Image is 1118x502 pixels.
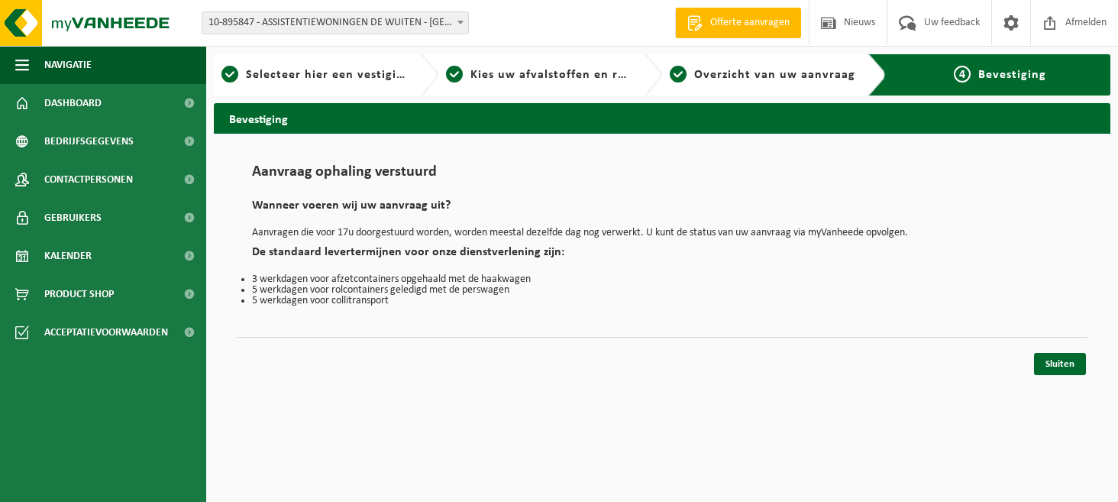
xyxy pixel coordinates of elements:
[202,12,468,34] span: 10-895847 - ASSISTENTIEWONINGEN DE WUITEN - HAMME
[694,69,855,81] span: Overzicht van uw aanvraag
[44,275,114,313] span: Product Shop
[446,66,463,83] span: 2
[252,274,1072,285] li: 3 werkdagen voor afzetcontainers opgehaald met de haakwagen
[221,66,408,84] a: 1Selecteer hier een vestiging
[246,69,411,81] span: Selecteer hier een vestiging
[44,84,102,122] span: Dashboard
[252,199,1072,220] h2: Wanneer voeren wij uw aanvraag uit?
[978,69,1046,81] span: Bevestiging
[470,69,680,81] span: Kies uw afvalstoffen en recipiënten
[1034,353,1086,375] a: Sluiten
[675,8,801,38] a: Offerte aanvragen
[214,103,1110,133] h2: Bevestiging
[44,46,92,84] span: Navigatie
[670,66,687,83] span: 3
[44,199,102,237] span: Gebruikers
[252,246,1072,267] h2: De standaard levertermijnen voor onze dienstverlening zijn:
[252,164,1072,188] h1: Aanvraag ophaling verstuurd
[252,228,1072,238] p: Aanvragen die voor 17u doorgestuurd worden, worden meestal dezelfde dag nog verwerkt. U kunt de s...
[221,66,238,83] span: 1
[252,296,1072,306] li: 5 werkdagen voor collitransport
[44,160,133,199] span: Contactpersonen
[252,285,1072,296] li: 5 werkdagen voor rolcontainers geledigd met de perswagen
[706,15,793,31] span: Offerte aanvragen
[44,237,92,275] span: Kalender
[954,66,971,83] span: 4
[44,313,168,351] span: Acceptatievoorwaarden
[202,11,469,34] span: 10-895847 - ASSISTENTIEWONINGEN DE WUITEN - HAMME
[44,122,134,160] span: Bedrijfsgegevens
[446,66,632,84] a: 2Kies uw afvalstoffen en recipiënten
[670,66,856,84] a: 3Overzicht van uw aanvraag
